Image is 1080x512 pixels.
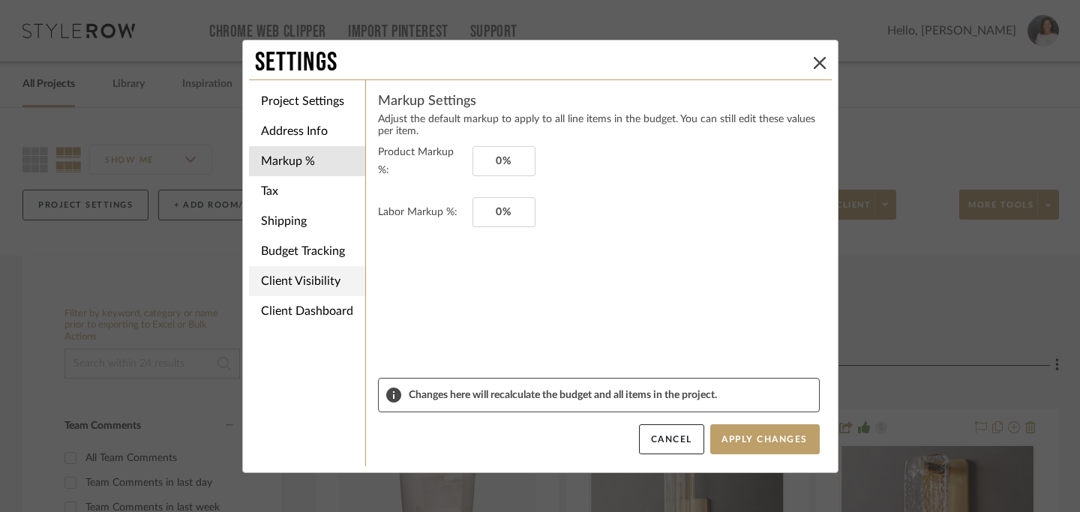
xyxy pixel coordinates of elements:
[249,176,365,206] li: Tax
[249,266,365,296] li: Client Visibility
[409,389,811,401] span: Changes here will recalculate the budget and all items in the project.
[255,46,808,79] div: Settings
[378,113,820,137] p: Adjust the default markup to apply to all line items in the budget. You can still edit these valu...
[249,116,365,146] li: Address Info
[249,146,365,176] li: Markup %
[378,143,466,179] label: Product Markup %:
[710,424,820,454] button: Apply Changes
[249,296,365,326] li: Client Dashboard
[378,203,466,221] label: Labor Markup %:
[378,92,820,110] h4: Markup Settings
[249,206,365,236] li: Shipping
[639,424,704,454] button: Cancel
[249,86,365,116] li: Project Settings
[249,236,365,266] li: Budget Tracking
